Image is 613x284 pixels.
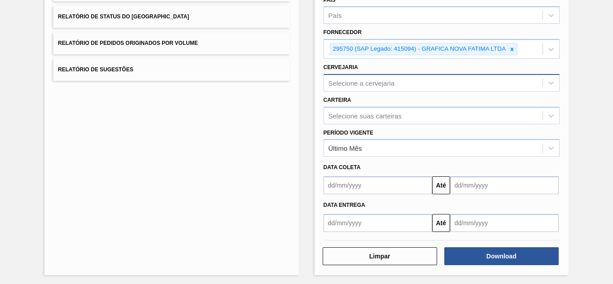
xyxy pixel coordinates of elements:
label: Período Vigente [324,130,373,136]
input: dd/mm/yyyy [450,176,559,194]
input: dd/mm/yyyy [324,176,432,194]
div: País [328,12,342,19]
button: Limpar [323,247,437,265]
span: Data entrega [324,202,365,208]
span: Relatório de Sugestões [58,66,133,73]
div: Último Mês [328,144,362,152]
div: Selecione suas carteiras [328,112,402,119]
label: Fornecedor [324,29,362,35]
span: Data coleta [324,164,361,170]
div: 295750 (SAP Legado: 415094) - GRAFICA NOVA FATIMA LTDA [330,44,507,55]
label: Cervejaria [324,64,358,70]
button: Relatório de Status do [GEOGRAPHIC_DATA] [53,6,289,28]
span: Relatório de Pedidos Originados por Volume [58,40,198,46]
input: dd/mm/yyyy [324,214,432,232]
div: Selecione a cervejaria [328,79,395,87]
button: Download [444,247,559,265]
button: Até [432,176,450,194]
button: Relatório de Sugestões [53,59,289,81]
button: Até [432,214,450,232]
button: Relatório de Pedidos Originados por Volume [53,32,289,54]
input: dd/mm/yyyy [450,214,559,232]
label: Carteira [324,97,351,103]
span: Relatório de Status do [GEOGRAPHIC_DATA] [58,13,189,20]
